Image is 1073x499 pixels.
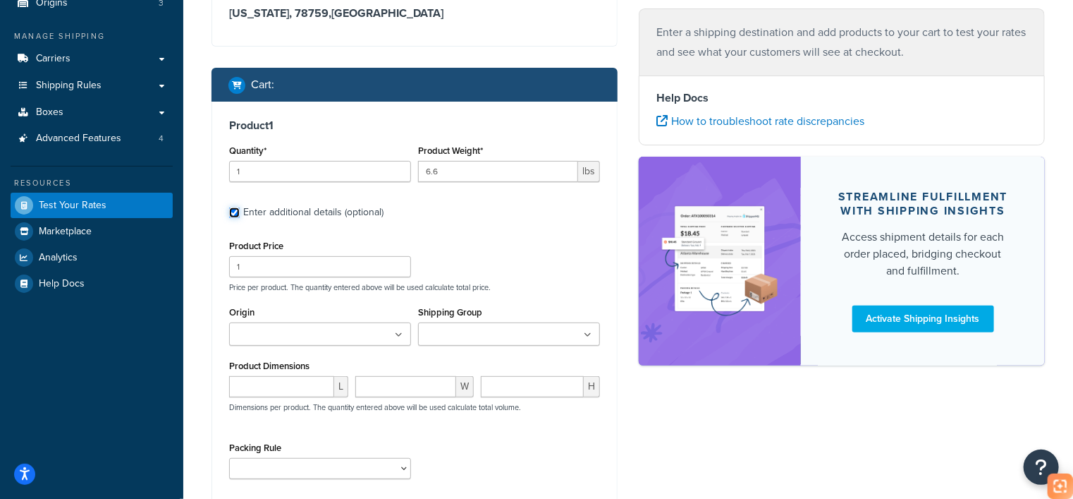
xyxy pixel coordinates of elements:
input: 0 [229,161,411,182]
label: Packing Rule [229,443,281,453]
span: Shipping Rules [36,80,102,92]
a: How to troubleshoot rate discrepancies [656,113,864,129]
p: Price per product. The quantity entered above will be used calculate total price. [226,282,603,292]
label: Product Dimensions [229,361,309,371]
span: L [334,376,348,397]
span: 4 [159,133,164,145]
a: Marketplace [11,219,173,244]
div: Manage Shipping [11,30,173,42]
div: Streamline Fulfillment with Shipping Insights [835,190,1011,218]
span: Help Docs [39,278,85,290]
p: Dimensions per product. The quantity entered above will be used calculate total volume. [226,402,521,412]
h3: [US_STATE], 78759 , [GEOGRAPHIC_DATA] [229,6,600,20]
span: Marketplace [39,226,92,238]
span: W [456,376,474,397]
label: Product Weight* [418,145,483,156]
span: Boxes [36,107,63,119]
div: Enter additional details (optional) [243,203,384,222]
a: Shipping Rules [11,73,173,99]
a: Help Docs [11,271,173,296]
h4: Help Docs [656,90,1027,107]
button: Open Resource Center [1024,450,1059,485]
h2: Cart : [251,78,274,91]
span: Analytics [39,252,78,264]
img: feature-image-si-e24932ea9b9fcd0ff835db86be1ff8d589347e8876e1638d903ea230a36726be.png [660,178,780,344]
label: Origin [229,307,255,318]
a: Activate Shipping Insights [852,306,994,332]
a: Carriers [11,46,173,72]
a: Test Your Rates [11,193,173,218]
span: lbs [578,161,600,182]
span: Advanced Features [36,133,121,145]
a: Analytics [11,245,173,270]
label: Shipping Group [418,307,482,318]
a: Advanced Features4 [11,126,173,152]
input: Enter additional details (optional) [229,208,240,218]
label: Product Price [229,241,283,251]
h3: Product 1 [229,119,600,133]
a: Boxes [11,100,173,126]
p: Enter a shipping destination and add products to your cart to test your rates and see what your c... [656,23,1027,62]
span: Test Your Rates [39,200,106,212]
span: Carriers [36,53,70,65]
li: Advanced Features [11,126,173,152]
input: 0.00 [418,161,578,182]
span: H [584,376,600,397]
div: Access shipment details for each order placed, bridging checkout and fulfillment. [835,229,1011,279]
div: Resources [11,177,173,189]
label: Quantity* [229,145,266,156]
